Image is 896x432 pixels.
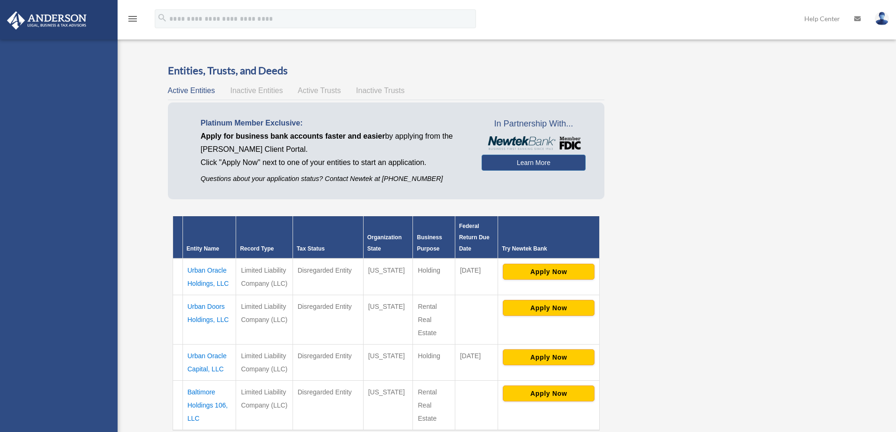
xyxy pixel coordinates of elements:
p: Questions about your application status? Contact Newtek at [PHONE_NUMBER] [201,173,468,185]
td: Urban Doors Holdings, LLC [182,295,236,344]
td: [DATE] [455,344,498,380]
span: Active Entities [168,86,215,94]
i: search [157,13,167,23]
td: Limited Liability Company (LLC) [236,295,293,344]
td: Holding [413,259,455,295]
th: Entity Name [182,216,236,259]
img: User Pic [875,12,889,25]
td: Rental Real Estate [413,295,455,344]
th: Organization State [363,216,413,259]
span: Active Trusts [298,86,341,94]
td: [DATE] [455,259,498,295]
button: Apply Now [503,300,595,316]
td: Holding [413,344,455,380]
span: Inactive Trusts [356,86,404,94]
td: Limited Liability Company (LLC) [236,380,293,430]
h3: Entities, Trusts, and Deeds [168,63,605,78]
td: Baltimore Holdings 106, LLC [182,380,236,430]
td: Disregarded Entity [293,259,363,295]
p: Platinum Member Exclusive: [201,117,468,130]
a: menu [127,16,138,24]
button: Apply Now [503,264,595,280]
button: Apply Now [503,385,595,401]
th: Record Type [236,216,293,259]
th: Business Purpose [413,216,455,259]
td: [US_STATE] [363,259,413,295]
img: Anderson Advisors Platinum Portal [4,11,89,30]
td: Urban Oracle Holdings, LLC [182,259,236,295]
span: In Partnership With... [482,117,586,132]
th: Federal Return Due Date [455,216,498,259]
p: by applying from the [PERSON_NAME] Client Portal. [201,130,468,156]
td: [US_STATE] [363,380,413,430]
td: [US_STATE] [363,344,413,380]
p: Click "Apply Now" next to one of your entities to start an application. [201,156,468,169]
td: Limited Liability Company (LLC) [236,344,293,380]
th: Tax Status [293,216,363,259]
i: menu [127,13,138,24]
td: Urban Oracle Capital, LLC [182,344,236,380]
td: Rental Real Estate [413,380,455,430]
div: Try Newtek Bank [502,243,595,254]
td: Disregarded Entity [293,380,363,430]
span: Apply for business bank accounts faster and easier [201,132,385,140]
td: [US_STATE] [363,295,413,344]
span: Inactive Entities [230,86,283,94]
td: Disregarded Entity [293,344,363,380]
a: Learn More [482,155,586,171]
td: Disregarded Entity [293,295,363,344]
td: Limited Liability Company (LLC) [236,259,293,295]
button: Apply Now [503,349,595,365]
img: NewtekBankLogoSM.png [486,136,581,150]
